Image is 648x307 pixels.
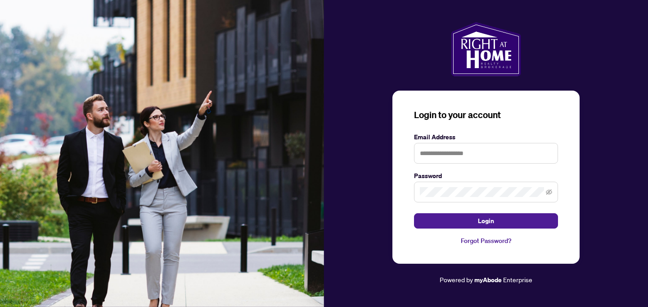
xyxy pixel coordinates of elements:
label: Password [414,171,558,181]
label: Email Address [414,132,558,142]
span: Enterprise [503,275,532,284]
h3: Login to your account [414,109,558,121]
a: Forgot Password? [414,236,558,246]
span: Login [478,214,494,228]
span: eye-invisible [546,189,552,195]
img: ma-logo [451,22,521,76]
a: myAbode [474,275,502,285]
button: Login [414,213,558,229]
span: Powered by [440,275,473,284]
